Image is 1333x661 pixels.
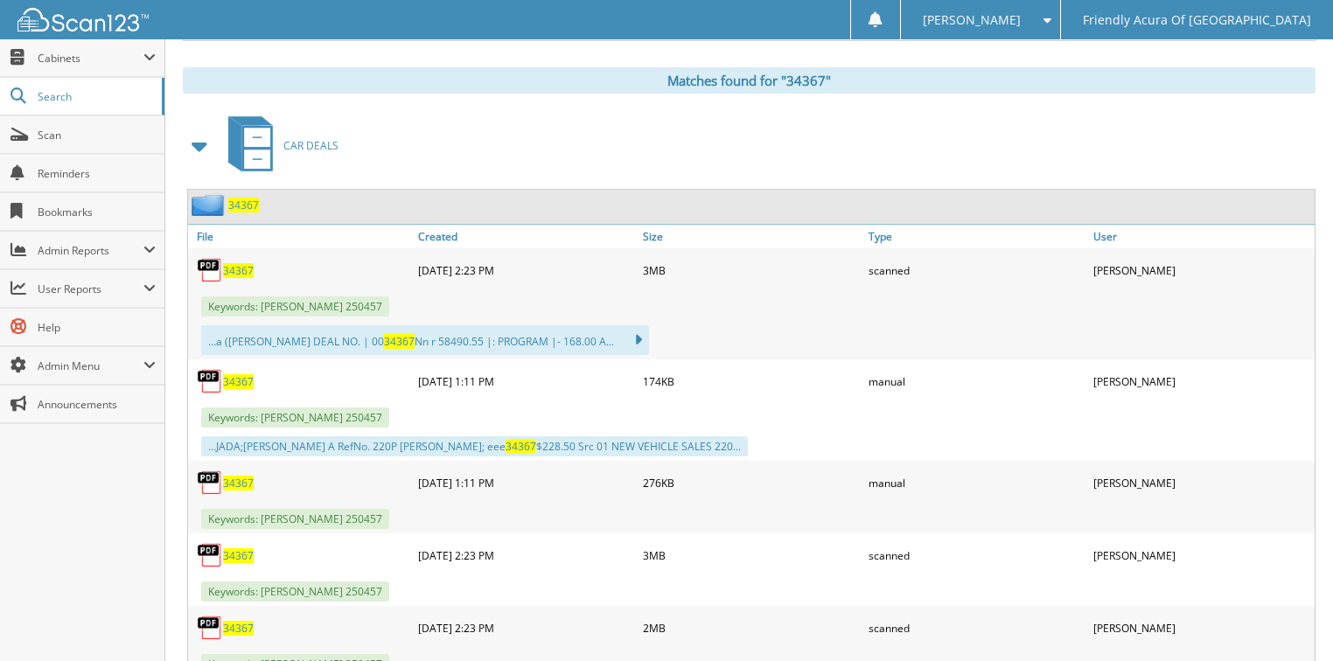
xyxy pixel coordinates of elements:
[223,548,254,563] a: 34367
[639,225,864,248] a: Size
[1089,364,1315,399] div: [PERSON_NAME]
[38,282,143,296] span: User Reports
[1089,610,1315,645] div: [PERSON_NAME]
[864,465,1090,500] div: manual
[38,397,156,412] span: Announcements
[414,253,639,288] div: [DATE] 2:23 PM
[201,325,649,355] div: ...a ([PERSON_NAME] DEAL NO. | 00 Nn r 58490.55 |: PROGRAM |- 168.00 A...
[38,128,156,143] span: Scan
[923,15,1021,25] span: [PERSON_NAME]
[639,253,864,288] div: 3MB
[414,465,639,500] div: [DATE] 1:11 PM
[197,257,223,283] img: PDF.png
[223,621,254,636] a: 34367
[38,205,156,219] span: Bookmarks
[506,439,536,454] span: 34367
[201,296,389,317] span: Keywords: [PERSON_NAME] 250457
[414,610,639,645] div: [DATE] 2:23 PM
[38,89,153,104] span: Search
[864,225,1090,248] a: Type
[38,358,143,373] span: Admin Menu
[38,166,156,181] span: Reminders
[38,51,143,66] span: Cabinets
[188,225,414,248] a: File
[201,581,389,602] span: Keywords: [PERSON_NAME] 250457
[197,615,223,641] img: PDF.png
[197,542,223,568] img: PDF.png
[17,8,149,31] img: scan123-logo-white.svg
[197,368,223,394] img: PDF.png
[414,364,639,399] div: [DATE] 1:11 PM
[864,364,1090,399] div: manual
[201,407,389,428] span: Keywords: [PERSON_NAME] 250457
[1089,465,1315,500] div: [PERSON_NAME]
[228,198,259,212] a: 34367
[197,470,223,496] img: PDF.png
[414,225,639,248] a: Created
[183,67,1316,94] div: Matches found for "34367"
[201,436,748,456] div: ...JADA;[PERSON_NAME] A RefNo. 220P [PERSON_NAME]; eee $228.50 Src 01 NEW VEHICLE SALES 220...
[639,610,864,645] div: 2MB
[223,263,254,278] a: 34367
[1089,253,1315,288] div: [PERSON_NAME]
[223,476,254,491] a: 34367
[38,320,156,335] span: Help
[38,243,143,258] span: Admin Reports
[864,538,1090,573] div: scanned
[1089,225,1315,248] a: User
[384,334,415,349] span: 34367
[218,111,338,180] a: CAR DEALS
[283,138,338,153] span: CAR DEALS
[1089,538,1315,573] div: [PERSON_NAME]
[639,465,864,500] div: 276KB
[223,374,254,389] a: 34367
[201,509,389,529] span: Keywords: [PERSON_NAME] 250457
[864,610,1090,645] div: scanned
[414,538,639,573] div: [DATE] 2:23 PM
[192,194,228,216] img: folder2.png
[639,538,864,573] div: 3MB
[1083,15,1311,25] span: Friendly Acura Of [GEOGRAPHIC_DATA]
[864,253,1090,288] div: scanned
[639,364,864,399] div: 174KB
[1246,577,1333,661] iframe: Chat Widget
